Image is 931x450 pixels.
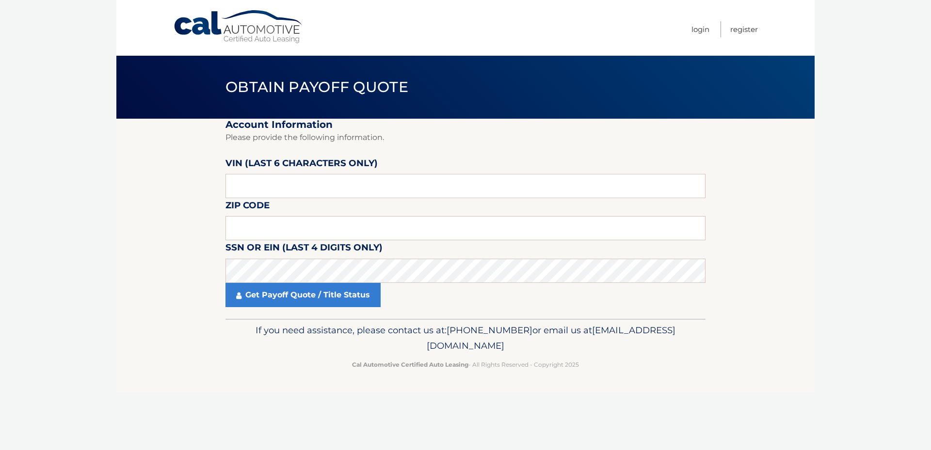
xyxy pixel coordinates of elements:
a: Register [730,21,758,37]
span: [PHONE_NUMBER] [447,325,532,336]
h2: Account Information [225,119,706,131]
p: If you need assistance, please contact us at: or email us at [232,323,699,354]
a: Login [691,21,709,37]
p: - All Rights Reserved - Copyright 2025 [232,359,699,370]
a: Cal Automotive [173,10,304,44]
strong: Cal Automotive Certified Auto Leasing [352,361,468,368]
span: Obtain Payoff Quote [225,78,408,96]
a: Get Payoff Quote / Title Status [225,283,381,307]
label: VIN (last 6 characters only) [225,156,378,174]
label: SSN or EIN (last 4 digits only) [225,240,383,258]
label: Zip Code [225,198,270,216]
p: Please provide the following information. [225,131,706,144]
